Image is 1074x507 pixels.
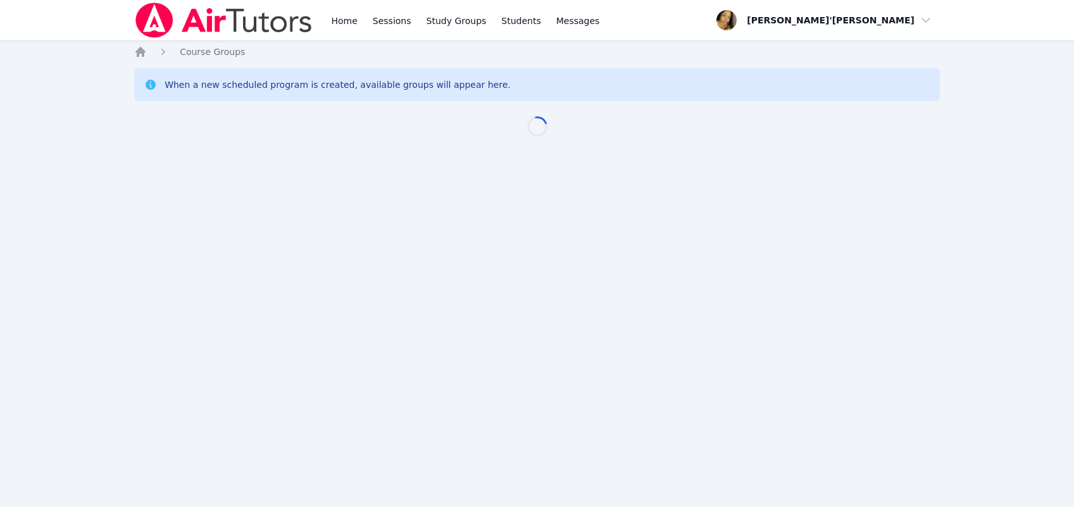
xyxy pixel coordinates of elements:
[180,46,245,58] a: Course Groups
[134,3,313,38] img: Air Tutors
[134,46,940,58] nav: Breadcrumb
[165,78,511,91] div: When a new scheduled program is created, available groups will appear here.
[556,15,600,27] span: Messages
[180,47,245,57] span: Course Groups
